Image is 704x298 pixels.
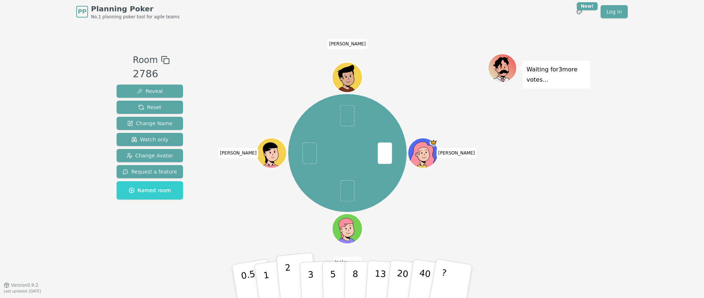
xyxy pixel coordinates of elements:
span: No.1 planning poker tool for agile teams [91,14,180,20]
span: Version 0.9.2 [11,282,38,288]
span: Reset [138,104,161,111]
button: Reveal [117,85,183,98]
span: Norval is the host [430,139,437,146]
span: Change Avatar [126,152,173,159]
button: Named room [117,181,183,200]
button: Watch only [117,133,183,146]
span: Change Name [127,120,172,127]
button: Request a feature [117,165,183,178]
span: Last updated: [DATE] [4,289,41,293]
span: Room [133,53,158,67]
div: New! [577,2,598,10]
div: 2786 [133,67,169,82]
button: Change Avatar [117,149,183,162]
span: Click to change your name [333,257,362,267]
span: Planning Poker [91,4,180,14]
button: Reset [117,101,183,114]
span: Click to change your name [327,39,368,49]
span: Watch only [131,136,169,143]
span: Named room [129,187,171,194]
p: Waiting for 3 more votes... [527,64,587,85]
button: Change Name [117,117,183,130]
span: Reveal [137,87,163,95]
span: Request a feature [122,168,177,175]
span: Click to change your name [218,148,258,158]
span: PP [78,7,86,16]
button: Click to change your avatar [333,215,362,243]
button: Version0.9.2 [4,282,38,288]
a: PPPlanning PokerNo.1 planning poker tool for agile teams [76,4,180,20]
span: Click to change your name [436,148,477,158]
a: Log in [601,5,628,18]
button: New! [573,5,586,18]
